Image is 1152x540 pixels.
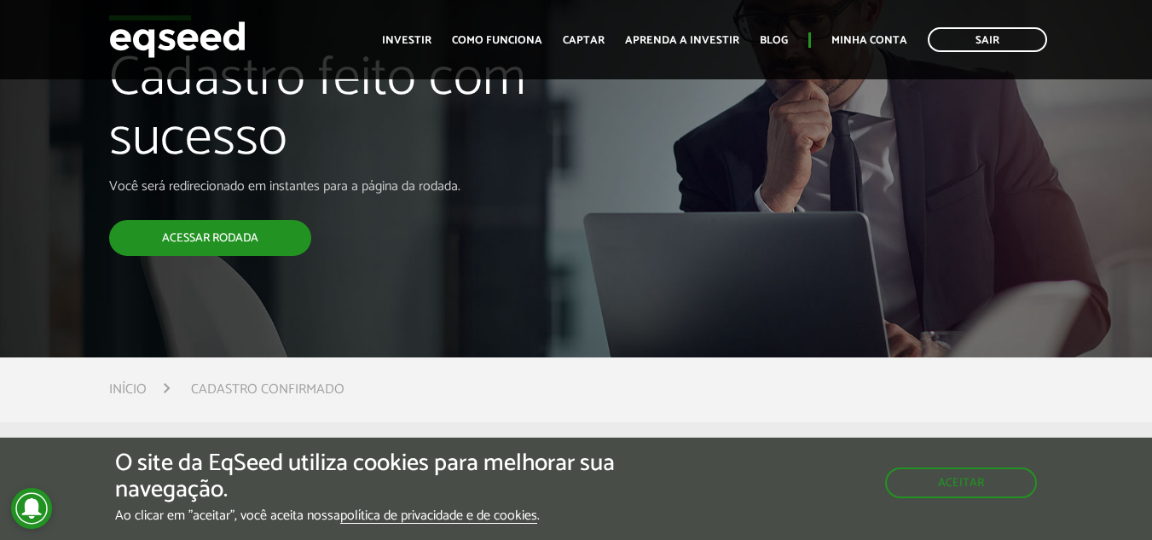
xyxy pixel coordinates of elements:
img: EqSeed [109,17,246,62]
a: Blog [760,35,788,46]
a: Minha conta [831,35,907,46]
a: política de privacidade e de cookies [340,509,537,524]
a: Como funciona [452,35,542,46]
li: Cadastro confirmado [191,378,344,401]
p: Ao clicar em "aceitar", você aceita nossa . [115,508,668,524]
a: Sair [928,27,1047,52]
p: Você será redirecionado em instantes para a página da rodada. [109,178,660,195]
a: Aprenda a investir [625,35,739,46]
a: Início [109,383,147,397]
h5: O site da EqSeed utiliza cookies para melhorar sua navegação. [115,450,668,503]
h1: Cadastro feito com sucesso [109,49,660,178]
a: Captar [563,35,605,46]
a: Investir [382,35,431,46]
button: Aceitar [885,467,1037,498]
a: Acessar rodada [109,220,311,256]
